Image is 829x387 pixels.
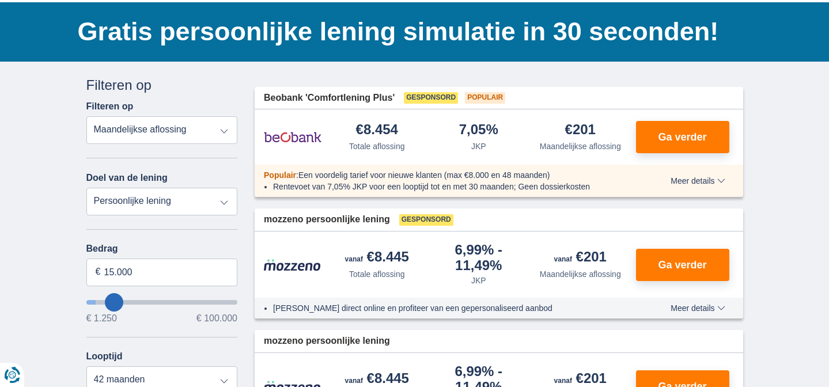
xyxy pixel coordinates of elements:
[356,123,398,138] div: €8.454
[349,141,405,152] div: Totale aflossing
[264,213,390,226] span: mozzeno persoonlijke lening
[349,268,405,280] div: Totale aflossing
[471,275,486,286] div: JKP
[86,244,238,254] label: Bedrag
[404,92,458,104] span: Gesponsord
[671,304,725,312] span: Meer details
[465,92,505,104] span: Populair
[86,101,134,112] label: Filteren op
[345,250,409,266] div: €8.445
[78,14,743,50] h1: Gratis persoonlijke lening simulatie in 30 seconden!
[636,249,729,281] button: Ga verder
[658,132,706,142] span: Ga verder
[255,169,638,181] div: :
[565,123,596,138] div: €201
[636,121,729,153] button: Ga verder
[658,260,706,270] span: Ga verder
[540,268,621,280] div: Maandelijkse aflossing
[298,170,550,180] span: Een voordelig tarief voor nieuwe klanten (max €8.000 en 48 maanden)
[264,335,390,348] span: mozzeno persoonlijke lening
[273,181,629,192] li: Rentevoet van 7,05% JKP voor een looptijd tot en met 30 maanden; Geen dossierkosten
[264,123,321,151] img: product.pl.alt Beobank
[86,75,238,95] div: Filteren op
[671,177,725,185] span: Meer details
[459,123,498,138] div: 7,05%
[86,351,123,362] label: Looptijd
[662,303,733,313] button: Meer details
[540,141,621,152] div: Maandelijkse aflossing
[662,176,733,185] button: Meer details
[264,259,321,271] img: product.pl.alt Mozzeno
[196,314,237,323] span: € 100.000
[433,243,525,272] div: 6,99%
[273,302,629,314] li: [PERSON_NAME] direct online en profiteer van een gepersonaliseerd aanbod
[86,314,117,323] span: € 1.250
[471,141,486,152] div: JKP
[264,92,395,105] span: Beobank 'Comfortlening Plus'
[96,265,101,279] span: €
[264,170,296,180] span: Populair
[86,300,238,305] input: wantToBorrow
[554,250,607,266] div: €201
[86,173,168,183] label: Doel van de lening
[399,214,453,226] span: Gesponsord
